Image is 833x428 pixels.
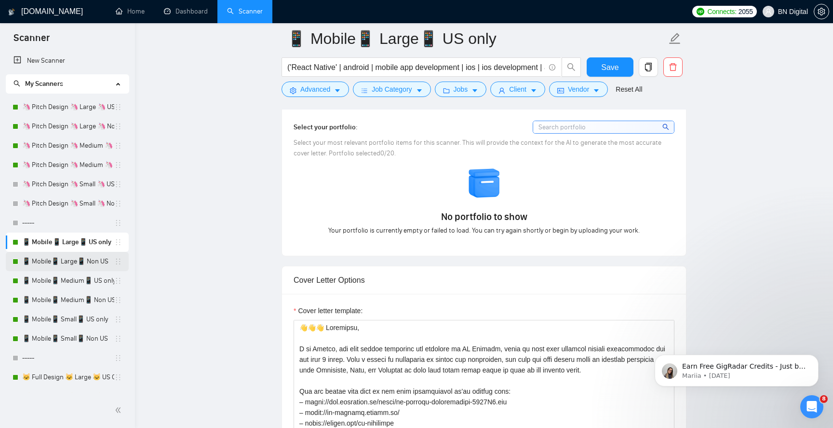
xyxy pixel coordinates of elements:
a: homeHome [116,7,145,15]
a: 📱 Mobile📱 Medium📱 Non US [22,290,114,310]
a: Reset All [616,84,642,95]
a: 🦄 Pitch Design 🦄 Medium 🦄 Non US [22,155,114,175]
button: settingAdvancedcaret-down [282,82,349,97]
span: No portfolio to show [441,210,527,223]
span: setting [290,87,296,94]
a: 📱 Mobile📱 Large📱 Non US [22,252,114,271]
span: caret-down [471,87,478,94]
iframe: Intercom notifications message [640,334,833,402]
span: Select your portfolio: [294,123,358,131]
a: setting [814,8,829,15]
span: holder [114,103,122,111]
span: copy [639,63,658,71]
button: setting [814,4,829,19]
span: holder [114,123,122,130]
li: 📱 Mobile📱 Small📱 US only [6,310,129,329]
li: New Scanner [6,51,129,70]
button: folderJobscaret-down [435,82,487,97]
img: upwork-logo.png [697,8,704,15]
span: bars [361,87,368,94]
a: 🦄 Pitch Design 🦄 Medium 🦄 US Only [22,136,114,155]
span: search [662,122,671,132]
span: holder [114,373,122,381]
span: Connects: [707,6,736,17]
span: delete [664,63,682,71]
a: ----- [22,213,114,233]
li: 🦄 Pitch Design 🦄 Large 🦄 Non US [6,117,129,136]
a: dashboardDashboard [164,7,208,15]
li: ----- [6,348,129,368]
li: 🦄 Pitch Design 🦄 Medium 🦄 US Only [6,136,129,155]
span: holder [114,219,122,227]
span: 8 [820,395,828,403]
span: holder [114,258,122,265]
a: 📱 Mobile📱 Medium📱 US only [22,271,114,290]
button: Save [587,57,633,77]
li: 🦄 Pitch Design 🦄 Small 🦄 Non US [6,194,129,213]
button: userClientcaret-down [490,82,545,97]
span: My Scanners [13,80,63,88]
a: 🐱 Full Design 🐱 Large 🐱 Non US [22,387,114,406]
span: holder [114,161,122,169]
span: user [765,8,772,15]
img: empty-box [468,166,501,200]
span: Job Category [372,84,412,95]
input: Search portfolio [533,121,674,133]
span: Select your most relevant portfolio items for this scanner. This will provide the context for the... [294,138,661,157]
span: caret-down [530,87,537,94]
a: 🐱 Full Design 🐱 Large 🐱 US Only [22,368,114,387]
li: 🐱 Full Design 🐱 Large 🐱 Non US [6,387,129,406]
a: 📱 Mobile📱 Large📱 US only [22,233,114,252]
span: holder [114,316,122,323]
a: 📱 Mobile📱 Small📱 US only [22,310,114,329]
li: 📱 Mobile📱 Medium📱 US only [6,271,129,290]
img: logo [8,4,15,20]
a: 📱 Mobile📱 Small📱 Non US [22,329,114,348]
li: 📱 Mobile📱 Large📱 Non US [6,252,129,271]
span: Scanner [6,31,57,51]
span: Save [601,61,618,73]
li: 🦄 Pitch Design 🦄 Small 🦄 US Only [6,175,129,194]
button: search [562,57,581,77]
span: Client [509,84,526,95]
span: holder [114,354,122,362]
a: 🦄 Pitch Design 🦄 Large 🦄 Non US [22,117,114,136]
iframe: Intercom live chat [800,395,823,418]
button: idcardVendorcaret-down [549,82,608,97]
a: 🦄 Pitch Design 🦄 Small 🦄 Non US [22,194,114,213]
span: Your portfolio is currently empty or failed to load. You can try again shortly or begin by upload... [328,225,640,236]
button: copy [639,57,658,77]
span: Advanced [300,84,330,95]
span: search [13,80,20,87]
label: Cover letter template: [294,305,363,316]
li: 🐱 Full Design 🐱 Large 🐱 US Only [6,368,129,387]
span: holder [114,238,122,246]
span: info-circle [549,64,555,70]
span: holder [114,142,122,150]
li: 📱 Mobile📱 Medium📱 Non US [6,290,129,310]
li: ----- [6,213,129,233]
li: 📱 Mobile📱 Small📱 Non US [6,329,129,348]
a: 🦄 Pitch Design 🦄 Small 🦄 US Only [22,175,114,194]
span: caret-down [416,87,423,94]
span: holder [114,277,122,285]
span: caret-down [593,87,600,94]
span: idcard [557,87,564,94]
input: Search Freelance Jobs... [287,61,545,73]
div: Cover Letter Options [294,266,674,294]
span: Jobs [454,84,468,95]
span: holder [114,200,122,207]
span: holder [114,296,122,304]
span: My Scanners [25,80,63,88]
span: user [498,87,505,94]
span: folder [443,87,450,94]
span: holder [114,335,122,343]
a: 🦄 Pitch Design 🦄 Large 🦄 US Only [22,97,114,117]
span: double-left [115,405,124,415]
button: barsJob Categorycaret-down [353,82,430,97]
a: New Scanner [13,51,121,70]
